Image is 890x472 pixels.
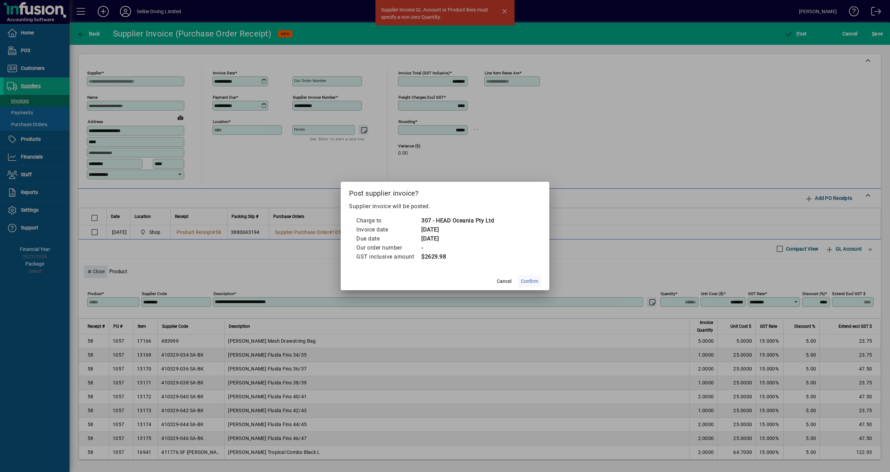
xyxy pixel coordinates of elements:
[421,252,494,261] td: $2629.98
[356,216,421,225] td: Charge to
[356,243,421,252] td: Our order number
[421,234,494,243] td: [DATE]
[341,182,549,202] h2: Post supplier invoice?
[356,234,421,243] td: Due date
[421,225,494,234] td: [DATE]
[497,278,511,285] span: Cancel
[356,225,421,234] td: Invoice date
[421,243,494,252] td: -
[349,202,541,211] p: Supplier invoice will be posted.
[493,275,515,287] button: Cancel
[356,252,421,261] td: GST inclusive amount
[518,275,541,287] button: Confirm
[421,216,494,225] td: 307 - HEAD Oceania Pty Ltd
[521,278,538,285] span: Confirm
